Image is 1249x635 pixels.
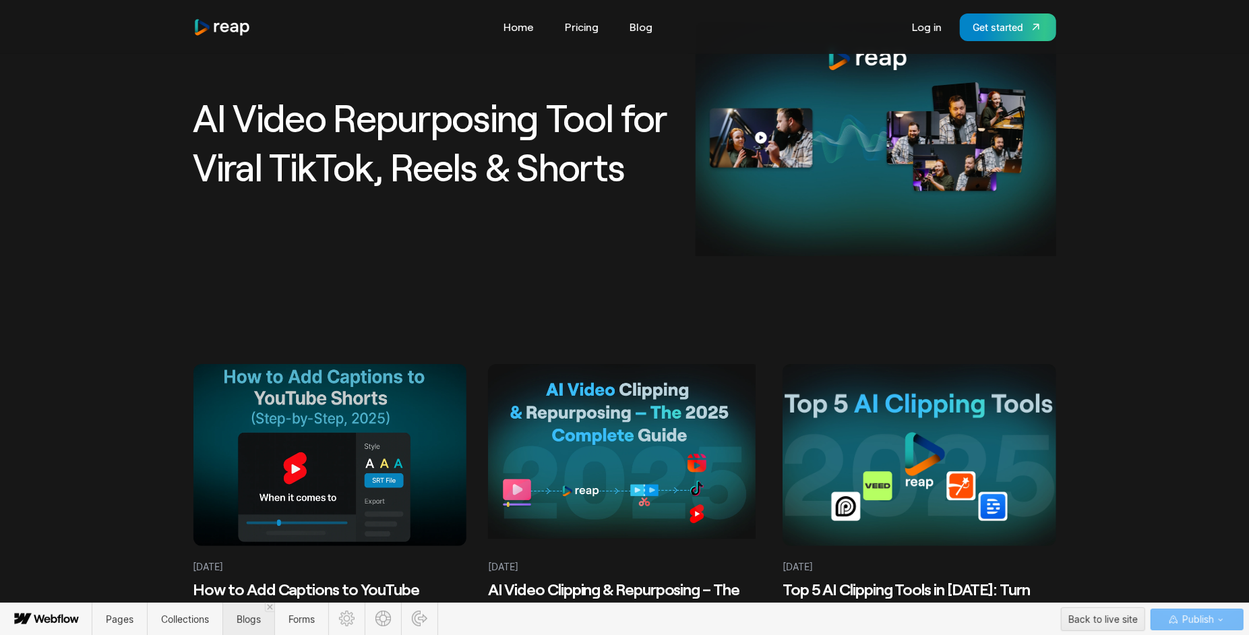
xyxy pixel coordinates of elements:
div: Back to live site [1068,609,1138,630]
img: AI Video Repurposing Tool for Viral TikTok, Reels & Shorts [696,22,1056,256]
h2: AI Video Clipping & Repurposing – The 2025 Complete Guide [488,579,761,619]
div: [DATE] [488,546,518,574]
img: reap logo [193,18,251,36]
a: Log in [906,16,949,38]
a: Home [497,16,541,38]
span: Pages [106,613,133,625]
h1: AI Video Repurposing Tool for Viral TikTok, Reels & Shorts [193,93,679,191]
span: Blogs [237,613,261,625]
a: Blog [623,16,659,38]
a: home [193,18,251,36]
a: Close 'Blogs' tab [265,603,274,612]
a: Get started [960,13,1056,41]
div: Get started [973,20,1024,34]
div: [DATE] [783,546,813,574]
h2: Top 5 AI Clipping Tools in [DATE]: Turn Long Videos into Viral Clips [783,579,1056,619]
a: Pricing [558,16,605,38]
span: Publish [1180,609,1214,630]
div: [DATE] [193,546,224,574]
button: Back to live site [1061,607,1145,631]
span: Collections [161,613,209,625]
h2: How to Add Captions to YouTube Shorts [193,579,466,619]
span: Forms [288,613,315,625]
button: Publish [1151,609,1244,630]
